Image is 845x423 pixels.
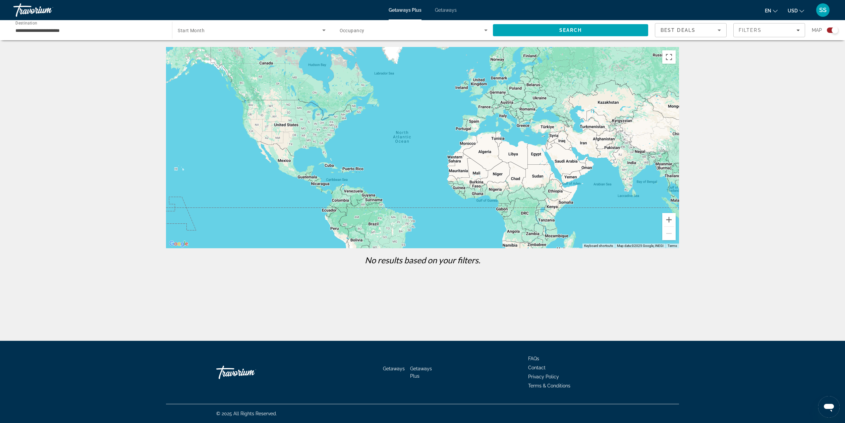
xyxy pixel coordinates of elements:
button: User Menu [814,3,832,17]
span: Filters [739,28,762,33]
a: Getaways Plus [410,366,432,379]
span: © 2025 All Rights Reserved. [216,411,277,416]
a: Privacy Policy [528,374,559,379]
a: FAQs [528,356,539,361]
button: Zoom out [662,227,676,240]
button: Change language [765,6,778,15]
a: Travorium [13,1,80,19]
span: Destination [15,20,37,25]
input: Select destination [15,27,163,35]
a: Getaways [383,366,405,371]
span: Map [812,25,822,35]
span: Start Month [178,28,205,33]
button: Search [493,24,648,36]
a: Terms & Conditions [528,383,570,388]
mat-select: Sort by [661,26,721,34]
a: Contact [528,365,546,370]
span: Search [559,28,582,33]
span: en [765,8,771,13]
iframe: Button to launch messaging window [818,396,840,418]
span: Map data ©2025 Google, INEGI [617,244,664,248]
a: Terms (opens in new tab) [668,244,677,248]
p: No results based on your filters. [163,255,682,265]
a: Go Home [216,362,283,382]
button: Zoom in [662,213,676,226]
button: Change currency [788,6,804,15]
span: Best Deals [661,28,695,33]
button: Keyboard shortcuts [584,244,613,248]
span: Occupancy [340,28,364,33]
a: Open this area in Google Maps (opens a new window) [168,240,190,248]
a: Getaways Plus [389,7,421,13]
span: SS [819,7,827,13]
img: Google [168,240,190,248]
button: Filters [733,23,805,37]
span: USD [788,8,798,13]
a: Getaways [435,7,457,13]
button: Toggle fullscreen view [662,50,676,64]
